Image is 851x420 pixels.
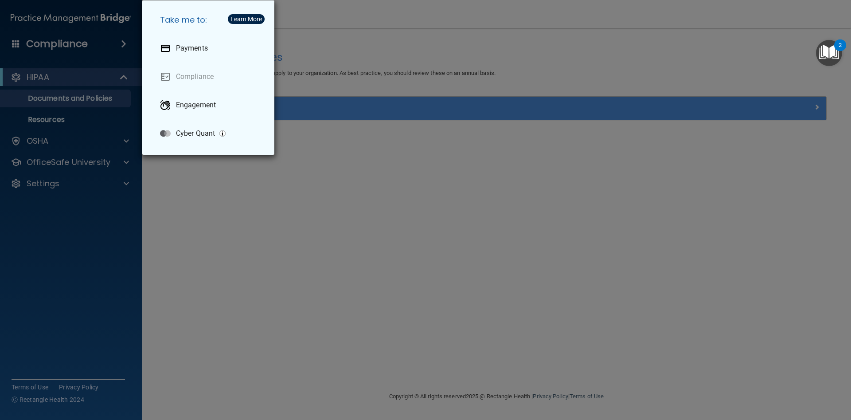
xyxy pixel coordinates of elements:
[153,93,267,118] a: Engagement
[230,16,262,22] div: Learn More
[153,121,267,146] a: Cyber Quant
[153,64,267,89] a: Compliance
[228,14,265,24] button: Learn More
[839,45,842,57] div: 2
[176,129,215,138] p: Cyber Quant
[816,40,842,66] button: Open Resource Center, 2 new notifications
[153,36,267,61] a: Payments
[153,8,267,32] h5: Take me to:
[176,101,216,110] p: Engagement
[176,44,208,53] p: Payments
